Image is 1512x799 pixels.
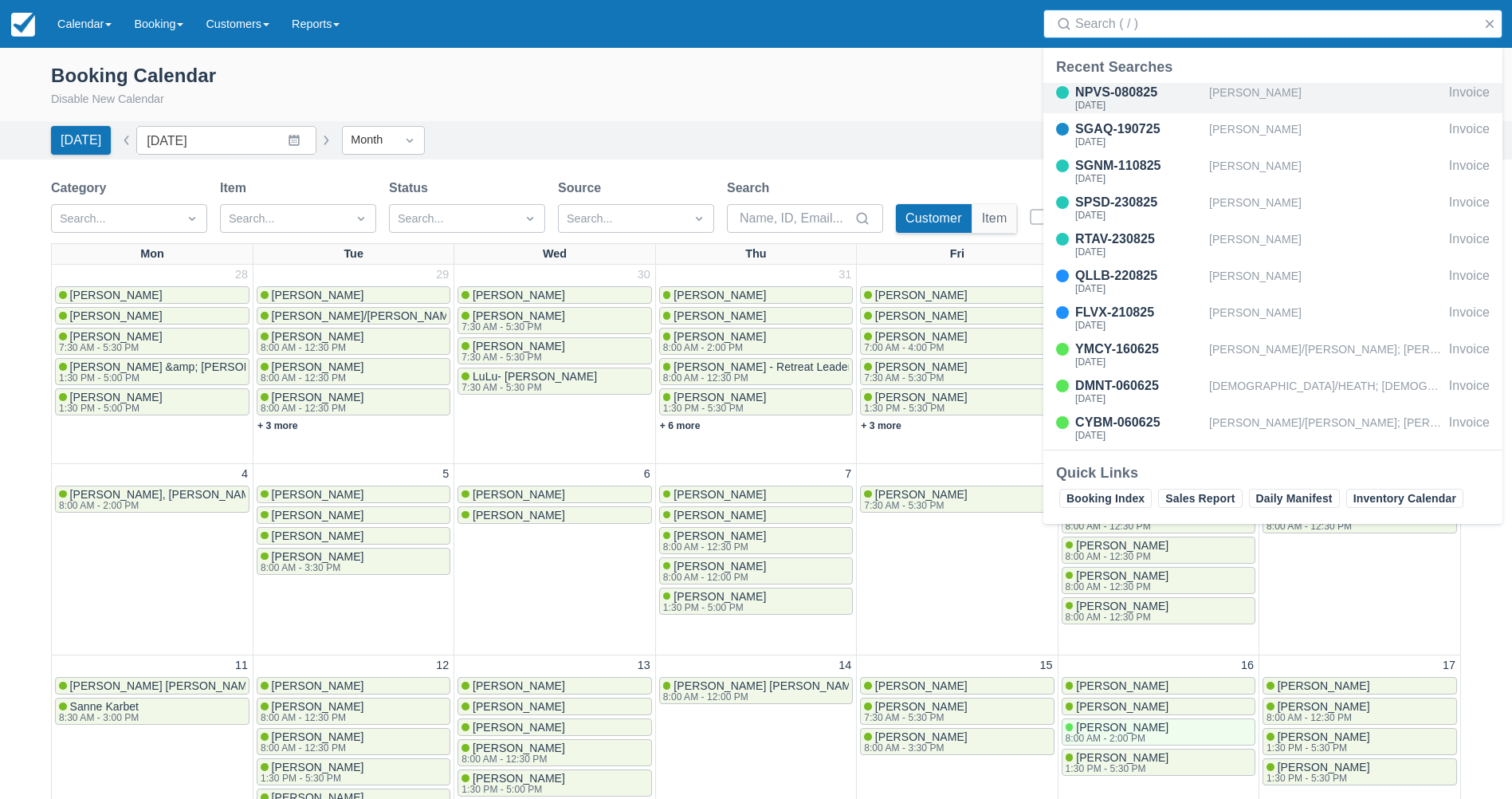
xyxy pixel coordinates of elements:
a: [PERSON_NAME] [257,527,450,545]
span: [PERSON_NAME] [1278,679,1370,692]
div: 8:00 AM - 12:30 PM [1066,612,1166,622]
span: Dropdown icon [184,211,200,226]
a: [PERSON_NAME]7:30 AM - 5:30 PM [458,307,651,334]
input: Date [136,126,316,155]
a: [PERSON_NAME] [55,307,249,325]
span: [PERSON_NAME] [473,309,565,322]
div: SGNM-110825 [1075,156,1203,175]
a: YMCY-160625[DATE][PERSON_NAME]/[PERSON_NAME]; [PERSON_NAME]/[PERSON_NAME]Invoice [1043,340,1502,370]
div: DMNT-060625 [1075,376,1203,396]
input: Search ( / ) [1075,10,1477,38]
a: Tue [340,244,367,265]
a: 16 [1238,657,1257,675]
span: [PERSON_NAME] [272,488,364,501]
div: YMCY-160625 [1075,340,1203,359]
span: [PERSON_NAME] [674,330,766,343]
div: 7:30 AM - 5:30 PM [864,373,964,383]
div: 8:00 AM - 12:30 PM [261,343,361,352]
span: [PERSON_NAME] [473,488,565,501]
div: 1:30 PM - 5:30 PM [261,773,361,783]
div: 8:00 AM - 12:00 PM [663,573,764,582]
div: [PERSON_NAME] [1209,303,1443,333]
div: 8:00 AM - 12:30 PM [1066,582,1166,592]
span: [PERSON_NAME] [272,730,364,743]
a: [PERSON_NAME] [PERSON_NAME]8:00 AM - 12:00 PM [659,677,853,704]
a: [PERSON_NAME]1:30 PM - 5:00 PM [659,588,853,615]
div: NPVS-080825 [1075,83,1203,102]
a: [PERSON_NAME] [257,286,450,304]
a: Inventory Calendar [1346,489,1463,508]
span: [PERSON_NAME] [473,700,565,713]
div: 1:30 PM - 5:30 PM [663,403,764,413]
label: Source [558,179,607,198]
a: Sanne Karbet8:30 AM - 3:00 PM [55,698,249,725]
a: [PERSON_NAME], [PERSON_NAME]8:00 AM - 2:00 PM [55,486,249,513]
div: Invoice [1449,156,1490,187]
div: [PERSON_NAME] [1209,266,1443,297]
a: [PERSON_NAME] [860,286,1054,304]
span: Sanne Karbet [70,700,139,713]
a: 15 [1037,657,1056,675]
button: Disable New Calendar [51,91,164,108]
div: [DATE] [1075,321,1203,330]
a: [PERSON_NAME]1:30 PM - 5:00 PM [458,769,651,797]
a: [PERSON_NAME] [659,506,853,524]
div: Quick Links [1056,463,1490,482]
div: 1:30 PM - 5:30 PM [1267,743,1367,753]
a: SGNM-110825[DATE][PERSON_NAME]Invoice [1043,156,1502,187]
a: [PERSON_NAME] [659,486,853,503]
div: 8:00 AM - 12:30 PM [1066,552,1166,561]
a: [PERSON_NAME]8:00 AM - 2:00 PM [1062,718,1255,746]
a: [PERSON_NAME]8:00 AM - 12:30 PM [257,728,450,755]
div: Invoice [1449,413,1490,443]
a: 11 [232,657,251,675]
a: [PERSON_NAME]7:00 AM - 4:00 PM [860,328,1054,355]
a: SPSD-230825[DATE][PERSON_NAME]Invoice [1043,193,1502,223]
span: [PERSON_NAME] [473,340,565,352]
div: [DATE] [1075,211,1203,220]
div: [PERSON_NAME] [1209,230,1443,260]
span: [PERSON_NAME] [674,509,766,522]
div: 8:00 AM - 12:30 PM [663,542,764,552]
div: [DATE] [1075,284,1203,293]
div: Invoice [1449,266,1490,297]
a: [PERSON_NAME] [860,307,1054,325]
span: LuLu- [PERSON_NAME] [473,370,597,383]
div: 8:00 AM - 12:30 PM [261,743,361,753]
span: [PERSON_NAME] [473,509,565,522]
a: [PERSON_NAME]1:30 PM - 5:30 PM [659,388,853,415]
a: [PERSON_NAME] [257,677,450,695]
span: [PERSON_NAME] [1076,569,1168,582]
a: Fri [947,244,968,265]
div: Invoice [1449,340,1490,370]
div: Recent Searches [1056,57,1490,77]
div: 1:30 PM - 5:00 PM [461,785,562,794]
div: [PERSON_NAME] [1209,193,1443,223]
div: [DATE] [1075,174,1203,183]
span: [PERSON_NAME] [875,730,968,743]
a: Sales Report [1158,489,1242,508]
button: Item [972,204,1017,233]
a: FLVX-210825[DATE][PERSON_NAME]Invoice [1043,303,1502,333]
a: DMNT-060625[DATE][DEMOGRAPHIC_DATA]/HEATH; [DEMOGRAPHIC_DATA]/[PERSON_NAME]Invoice [1043,376,1502,407]
span: [PERSON_NAME] [1076,751,1168,764]
span: [PERSON_NAME] [272,761,364,773]
div: 7:30 AM - 5:30 PM [864,501,964,510]
div: 7:00 AM - 4:00 PM [864,343,964,352]
span: [PERSON_NAME] [674,488,766,501]
span: [PERSON_NAME] [272,700,364,713]
a: [PERSON_NAME]7:30 AM - 5:30 PM [860,486,1054,513]
span: [PERSON_NAME] [875,679,968,692]
span: [PERSON_NAME] [674,590,766,603]
a: [PERSON_NAME] [458,286,651,304]
span: [PERSON_NAME] [272,550,364,563]
span: [PERSON_NAME] [272,679,364,692]
div: RTAV-230825 [1075,230,1203,249]
div: 7:30 AM - 5:30 PM [461,322,562,332]
a: [PERSON_NAME]8:00 AM - 12:30 PM [659,527,853,554]
span: [PERSON_NAME] [674,529,766,542]
a: [PERSON_NAME] [659,286,853,304]
a: [PERSON_NAME]1:30 PM - 5:00 PM [55,388,249,415]
div: SGAQ-190725 [1075,120,1203,139]
a: [PERSON_NAME]1:30 PM - 5:30 PM [860,388,1054,415]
